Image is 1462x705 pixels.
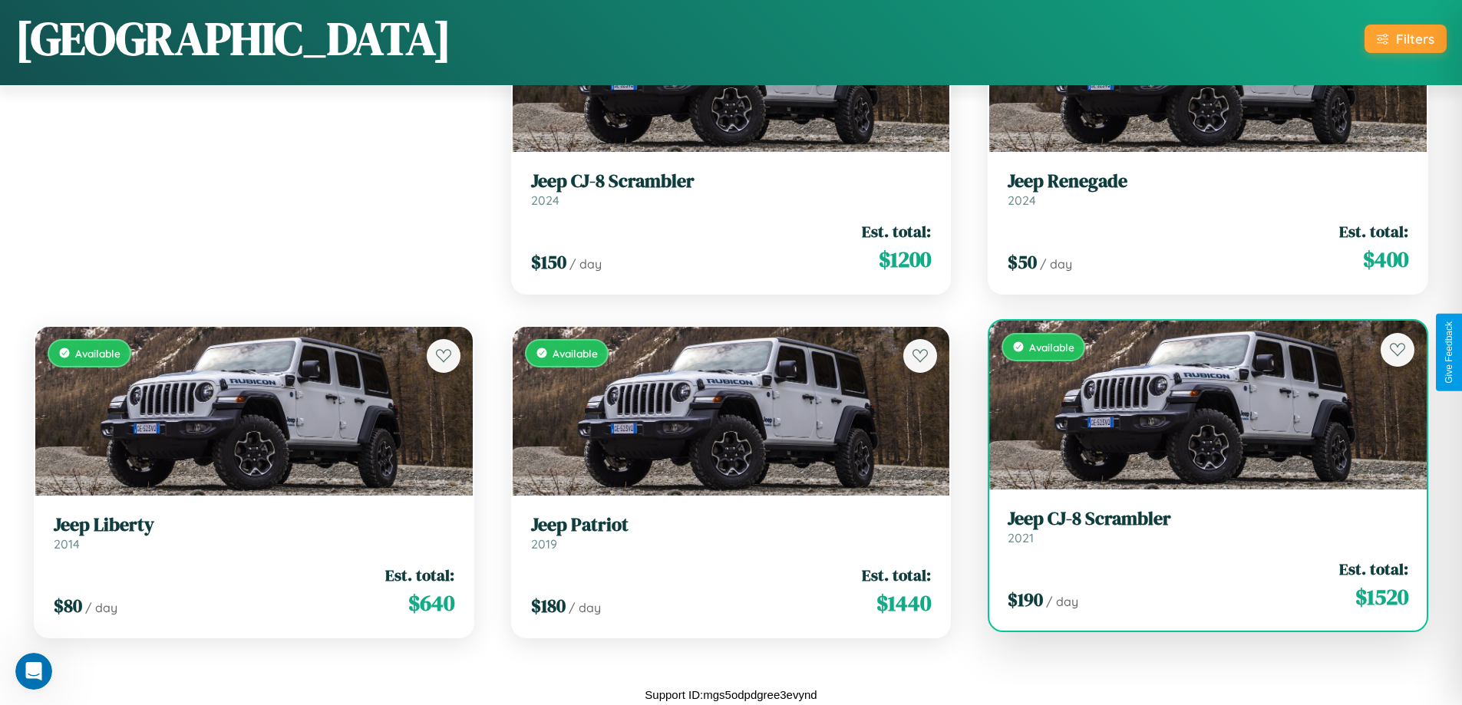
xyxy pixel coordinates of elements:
h3: Jeep CJ-8 Scrambler [1008,508,1408,530]
a: Jeep CJ-8 Scrambler2024 [531,170,932,208]
span: 2024 [1008,193,1036,208]
h1: [GEOGRAPHIC_DATA] [15,7,451,70]
span: / day [1040,256,1072,272]
span: $ 1440 [876,588,931,618]
span: $ 640 [408,588,454,618]
a: Jeep Patriot2019 [531,514,932,552]
span: 2014 [54,536,80,552]
span: 2019 [531,536,557,552]
a: Jeep Liberty2014 [54,514,454,552]
span: $ 50 [1008,249,1037,275]
iframe: Intercom live chat [15,653,52,690]
span: / day [569,256,602,272]
h3: Jeep Liberty [54,514,454,536]
span: Est. total: [385,564,454,586]
span: $ 1520 [1355,581,1408,612]
span: / day [1046,594,1078,609]
span: Est. total: [862,220,931,242]
span: 2021 [1008,530,1034,545]
span: Est. total: [862,564,931,586]
span: Available [553,347,598,360]
span: $ 150 [531,249,566,275]
span: $ 400 [1363,244,1408,275]
span: 2024 [531,193,559,208]
div: Give Feedback [1444,321,1454,384]
span: $ 190 [1008,587,1043,612]
a: Jeep Renegade2024 [1008,170,1408,208]
h3: Jeep Patriot [531,514,932,536]
span: Est. total: [1339,220,1408,242]
a: Jeep CJ-8 Scrambler2021 [1008,508,1408,545]
span: Available [75,347,120,360]
span: Available [1029,341,1074,354]
div: Filters [1396,31,1434,47]
h3: Jeep Renegade [1008,170,1408,193]
span: / day [569,600,601,615]
button: Filters [1365,25,1447,53]
span: $ 80 [54,593,82,618]
span: / day [85,600,117,615]
span: $ 1200 [879,244,931,275]
p: Support ID: mgs5odpdgree3evynd [645,684,817,705]
h3: Jeep CJ-8 Scrambler [531,170,932,193]
span: $ 180 [531,593,566,618]
span: Est. total: [1339,558,1408,580]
